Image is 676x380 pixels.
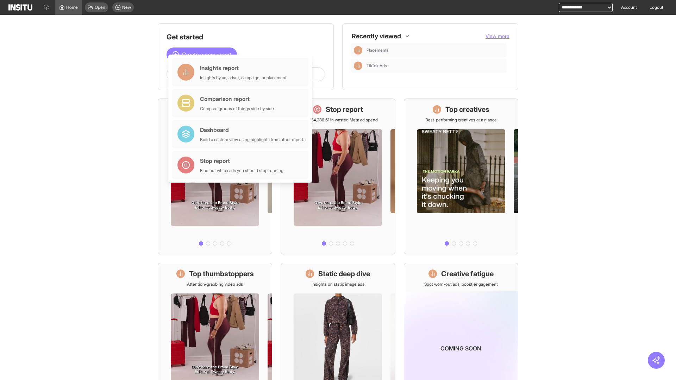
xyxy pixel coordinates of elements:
div: Build a custom view using highlights from other reports [200,137,306,142]
span: TikTok Ads [367,63,387,69]
div: Insights [354,62,362,70]
h1: Get started [167,32,325,42]
button: View more [486,33,509,40]
div: Insights [354,46,362,55]
img: Logo [8,4,32,11]
span: View more [486,33,509,39]
div: Compare groups of things side by side [200,106,274,112]
span: Open [95,5,105,10]
span: TikTok Ads [367,63,504,69]
p: Best-performing creatives at a glance [425,117,497,123]
div: Insights by ad, adset, campaign, or placement [200,75,287,81]
span: Create a new report [182,50,231,59]
span: New [122,5,131,10]
h1: Top thumbstoppers [189,269,254,279]
div: Stop report [200,157,283,165]
a: Stop reportSave £34,286.51 in wasted Meta ad spend [281,99,395,254]
h1: Top creatives [445,104,489,114]
a: What's live nowSee all active ads instantly [158,99,272,254]
span: Placements [367,47,504,53]
p: Save £34,286.51 in wasted Meta ad spend [298,117,378,123]
div: Comparison report [200,95,274,103]
div: Find out which ads you should stop running [200,168,283,173]
div: Insights report [200,64,287,72]
span: Placements [367,47,389,53]
span: Home [66,5,78,10]
a: Top creativesBest-performing creatives at a glance [404,99,518,254]
p: Insights on static image ads [312,281,364,287]
div: Dashboard [200,126,306,134]
h1: Static deep dive [318,269,370,279]
button: Create a new report [167,47,237,62]
p: Attention-grabbing video ads [187,281,243,287]
h1: Stop report [326,104,363,114]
